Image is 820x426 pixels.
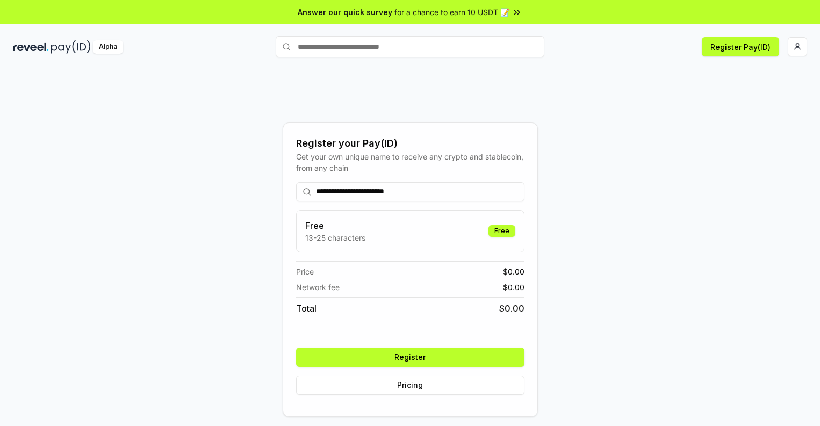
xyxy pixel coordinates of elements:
[296,266,314,277] span: Price
[503,281,524,293] span: $ 0.00
[305,219,365,232] h3: Free
[296,136,524,151] div: Register your Pay(ID)
[488,225,515,237] div: Free
[394,6,509,18] span: for a chance to earn 10 USDT 📝
[296,281,340,293] span: Network fee
[305,232,365,243] p: 13-25 characters
[499,302,524,315] span: $ 0.00
[296,348,524,367] button: Register
[296,151,524,174] div: Get your own unique name to receive any crypto and stablecoin, from any chain
[13,40,49,54] img: reveel_dark
[93,40,123,54] div: Alpha
[503,266,524,277] span: $ 0.00
[296,376,524,395] button: Pricing
[296,302,317,315] span: Total
[298,6,392,18] span: Answer our quick survey
[702,37,779,56] button: Register Pay(ID)
[51,40,91,54] img: pay_id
